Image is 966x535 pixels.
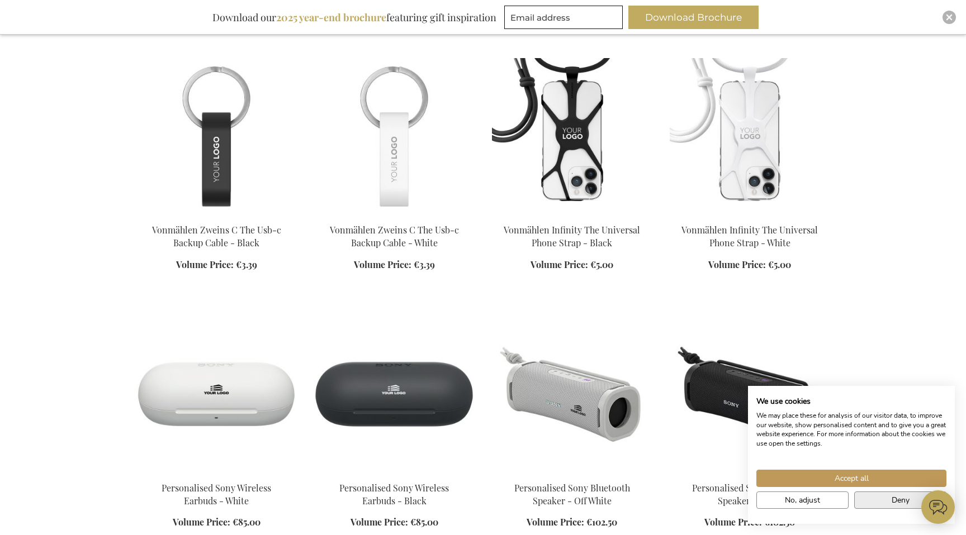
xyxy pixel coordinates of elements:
a: Vonmählen Zweins C The Usb-c Backup Cable - Black [136,210,296,221]
button: Accept all cookies [756,470,946,487]
a: Personalised Sony Wireless Earbuds - White [136,468,296,479]
img: Close [946,14,953,21]
img: Vonmählen Infinity The Universal Phone Strap - Black [492,58,652,214]
a: Vonmählen Zweins C The Usb-c Backup Cable - White [314,210,474,221]
span: €3.39 [236,259,257,270]
span: €3.39 [414,259,435,270]
span: €5.00 [590,259,613,270]
button: Deny all cookies [854,491,946,509]
a: Volume Price: €85.00 [173,516,261,529]
img: Vonmählen Zweins C The Usb-c Backup Cable - White [314,58,474,214]
b: 2025 year-end brochure [276,11,386,24]
a: Vonmählen Infinity The Universal Phone Strap - White [670,210,830,221]
div: Download our featuring gift inspiration [207,6,501,29]
span: €102.50 [586,516,617,528]
a: Personalised Sony Bluetooth Speaker - Black [692,482,808,507]
img: Personalised Sony Wireless Earbuds - White [136,316,296,472]
span: Volume Price: [527,516,584,528]
span: Volume Price: [531,259,588,270]
button: Adjust cookie preferences [756,491,849,509]
a: Volume Price: €85.00 [351,516,438,529]
a: Vonmählen Infinity The Universal Phone Strap - Black [504,224,640,249]
span: €85.00 [410,516,438,528]
a: Vonmählen Infinity The Universal Phone Strap - White [681,224,818,249]
a: Personalised Sony Wireless Earbuds - Black [314,468,474,479]
iframe: belco-activator-frame [921,490,955,524]
a: Personalised Sony Bluetooth Speaker - Off White [514,482,630,507]
span: €85.00 [233,516,261,528]
span: Volume Price: [354,259,411,270]
a: Personalised Sony Bluetooth Speaker - Off White [492,468,652,479]
a: Vonmählen Infinity The Universal Phone Strap - Black [492,210,652,221]
h2: We use cookies [756,397,946,407]
p: We may place these for analysis of our visitor data, to improve our website, show personalised co... [756,411,946,448]
a: Personalised Sony Wireless Earbuds - White [162,482,271,507]
a: Vonmählen Zweins C The Usb-c Backup Cable - White [330,224,459,249]
span: Deny [892,494,910,506]
span: Volume Price: [173,516,230,528]
button: Download Brochure [628,6,759,29]
span: Volume Price: [708,259,766,270]
img: Vonmählen Zweins C The Usb-c Backup Cable - Black [136,58,296,214]
span: No, adjust [785,494,820,506]
a: Volume Price: €5.00 [708,259,791,271]
a: Volume Price: €3.39 [354,259,435,271]
img: Personalised Sony Wireless Earbuds - Black [314,316,474,472]
form: marketing offers and promotions [504,6,626,32]
span: Volume Price: [704,516,762,528]
a: Volume Price: €5.00 [531,259,613,271]
div: Close [943,11,956,24]
img: Vonmählen Infinity The Universal Phone Strap - White [670,58,830,214]
input: Email address [504,6,623,29]
a: Volume Price: €102.50 [527,516,617,529]
span: €5.00 [768,259,791,270]
a: Personalised Sony Wireless Earbuds - Black [339,482,449,507]
span: Volume Price: [176,259,234,270]
span: Volume Price: [351,516,408,528]
a: Personalised Sony Bluetooth Speaker ULT Field 1 - Black [670,468,830,479]
img: Personalised Sony Bluetooth Speaker - Off White [492,316,652,472]
a: Vonmählen Zweins C The Usb-c Backup Cable - Black [152,224,281,249]
a: Volume Price: €102.50 [704,516,795,529]
a: Volume Price: €3.39 [176,259,257,271]
span: Accept all [835,472,869,484]
img: Personalised Sony Bluetooth Speaker ULT Field 1 - Black [670,316,830,472]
